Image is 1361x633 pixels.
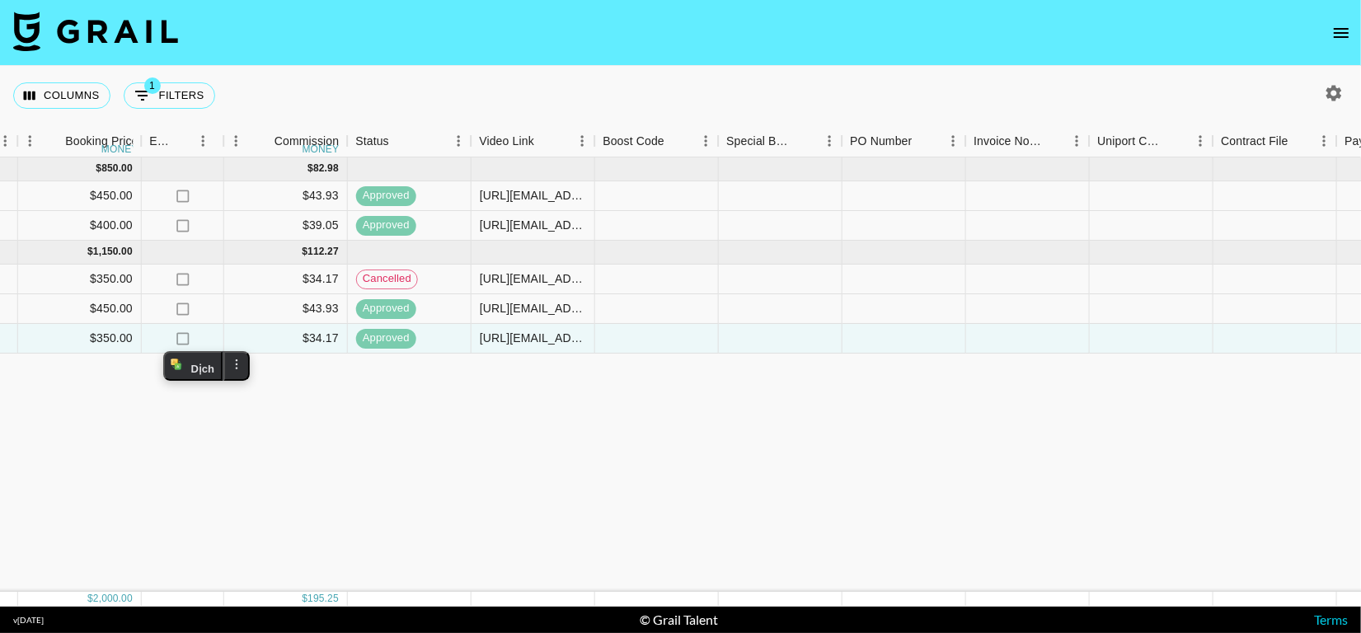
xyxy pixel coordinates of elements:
[480,300,586,316] div: https://www.tiktok.com/@wt.cov/video/7527400406494760214?_t=ZN-8y3ZbsDoVt8&_r=1
[389,129,412,152] button: Sort
[850,125,912,157] div: PO Number
[1288,129,1312,152] button: Sort
[101,144,138,154] div: money
[87,245,93,259] div: $
[149,125,172,157] div: Expenses: Remove Commission?
[446,129,471,153] button: Menu
[794,129,817,152] button: Sort
[1097,125,1165,157] div: Uniport Contact Email
[480,270,586,287] div: https://www.tiktok.com/@wt.cov/video/7525911306281684247?_t=ZN-8xwkkEJXadi&_r=1
[1213,125,1336,157] div: Contract File
[1089,125,1213,157] div: Uniport Contact Email
[275,125,340,157] div: Commission
[302,144,339,154] div: money
[101,162,133,176] div: 850.00
[224,181,348,211] div: $43.93
[1314,612,1348,627] a: Terms
[224,324,348,354] div: $34.17
[13,82,110,109] button: Select columns
[313,162,339,176] div: 82.98
[640,612,718,628] div: © Grail Talent
[1165,129,1188,152] button: Sort
[1221,125,1288,157] div: Contract File
[303,592,308,606] div: $
[965,125,1089,157] div: Invoice Notes
[1188,129,1213,153] button: Menu
[842,125,965,157] div: PO Number
[480,187,586,204] div: https://www.tiktok.com/@wt.cov/video/7539671849370651926?_t=ZN-8yxmFoBJvRG&_r=1
[480,330,586,346] div: https://www.tiktok.com/@wt.cov/video/7525911306281684247?_t=ZN-8xwkkEJXadi&_r=1
[693,129,718,153] button: Menu
[1312,129,1336,153] button: Menu
[356,301,416,316] span: approved
[190,129,215,153] button: Menu
[1325,16,1358,49] button: open drawer
[974,125,1041,157] div: Invoice Notes
[18,294,142,324] div: $450.00
[251,129,275,152] button: Sort
[356,218,416,233] span: approved
[224,211,348,241] div: $39.05
[307,245,339,259] div: 112.27
[42,129,65,152] button: Sort
[603,125,664,157] div: Boost Code
[93,245,133,259] div: 1,150.00
[18,324,142,354] div: $350.00
[224,294,348,324] div: $43.93
[307,162,313,176] div: $
[65,125,138,157] div: Booking Price
[141,125,223,157] div: Expenses: Remove Commission?
[347,125,471,157] div: Status
[13,615,44,626] div: v [DATE]
[18,265,142,294] div: $350.00
[93,592,133,606] div: 2,000.00
[223,129,248,153] button: Menu
[144,77,161,94] span: 1
[303,245,308,259] div: $
[124,82,215,109] button: Show filters
[18,211,142,241] div: $400.00
[941,129,965,153] button: Menu
[726,125,794,157] div: Special Booking Type
[13,12,178,51] img: Grail Talent
[913,129,936,152] button: Sort
[357,271,417,287] span: cancelled
[664,129,688,152] button: Sort
[96,162,102,176] div: $
[224,265,348,294] div: $34.17
[471,125,594,157] div: Video Link
[534,129,557,152] button: Sort
[18,181,142,211] div: $450.00
[1041,129,1064,152] button: Sort
[1064,129,1089,153] button: Menu
[594,125,718,157] div: Boost Code
[479,125,534,157] div: Video Link
[172,129,195,152] button: Sort
[570,129,594,153] button: Menu
[480,217,586,233] div: https://www.tiktok.com/@wt.cov/video/7541448221625765142?_t=ZN-8z5uhapXgT0&_r=1
[87,592,93,606] div: $
[718,125,842,157] div: Special Booking Type
[356,331,416,346] span: approved
[355,125,389,157] div: Status
[817,129,842,153] button: Menu
[356,188,416,204] span: approved
[17,129,42,153] button: Menu
[307,592,339,606] div: 195.25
